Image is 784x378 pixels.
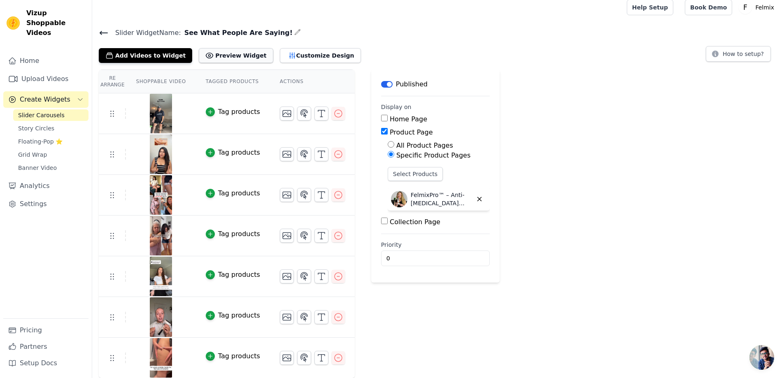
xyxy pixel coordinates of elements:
[149,257,172,296] img: tn-f6ba6ec613634ed986bbb7b7041f7962.png
[149,338,172,378] img: tn-335f9d6117af4902b22ca48b10c09212.png
[749,345,774,370] div: Відкритий чат
[206,148,260,158] button: Tag products
[149,216,172,255] img: tn-feff6dd45c704b8fb7ac9231a259ba30.png
[390,115,427,123] label: Home Page
[280,147,294,161] button: Change Thumbnail
[3,339,88,355] a: Partners
[3,196,88,212] a: Settings
[18,164,57,172] span: Banner Video
[280,48,361,63] button: Customize Design
[218,270,260,280] div: Tag products
[294,27,301,38] div: Edit Name
[270,70,355,93] th: Actions
[206,270,260,280] button: Tag products
[3,53,88,69] a: Home
[396,79,428,89] p: Published
[280,269,294,283] button: Change Thumbnail
[206,311,260,320] button: Tag products
[218,107,260,117] div: Tag products
[743,3,747,12] text: F
[390,128,433,136] label: Product Page
[280,310,294,324] button: Change Thumbnail
[18,151,47,159] span: Grid Wrap
[13,136,88,147] a: Floating-Pop ⭐
[218,351,260,361] div: Tag products
[218,311,260,320] div: Tag products
[706,46,771,62] button: How to setup?
[706,52,771,60] a: How to setup?
[26,8,85,38] span: Vizup Shoppable Videos
[109,28,181,38] span: Slider Widget Name:
[18,137,63,146] span: Floating-Pop ⭐
[206,188,260,198] button: Tag products
[3,322,88,339] a: Pricing
[18,111,65,119] span: Slider Carousels
[7,16,20,30] img: Vizup
[181,28,293,38] span: See What People Are Saying!
[13,162,88,174] a: Banner Video
[411,191,472,207] p: FelmixPro™ – Anti-[MEDICAL_DATA] Massager
[391,191,407,207] img: FelmixPro™ – Anti-Cellulite Massager
[13,109,88,121] a: Slider Carousels
[149,175,172,215] img: tn-b5e216bfb3e04415857580a8977b3334.png
[472,192,486,206] button: Delete widget
[280,188,294,202] button: Change Thumbnail
[218,188,260,198] div: Tag products
[381,241,490,249] label: Priority
[13,123,88,134] a: Story Circles
[99,48,192,63] button: Add Videos to Widget
[280,351,294,365] button: Change Thumbnail
[206,351,260,361] button: Tag products
[3,178,88,194] a: Analytics
[390,218,440,226] label: Collection Page
[218,229,260,239] div: Tag products
[3,91,88,108] button: Create Widgets
[126,70,195,93] th: Shoppable Video
[3,355,88,371] a: Setup Docs
[99,70,126,93] th: Re Arrange
[218,148,260,158] div: Tag products
[396,141,453,149] label: All Product Pages
[280,229,294,243] button: Change Thumbnail
[206,229,260,239] button: Tag products
[149,297,172,337] img: tn-7b79cc2b5417460abfcbeb095e0eec41.png
[388,167,443,181] button: Select Products
[196,70,270,93] th: Tagged Products
[206,107,260,117] button: Tag products
[13,149,88,160] a: Grid Wrap
[381,103,412,111] legend: Display on
[396,151,470,159] label: Specific Product Pages
[199,48,273,63] button: Preview Widget
[149,135,172,174] img: tn-3e8e63226bf240d9984fbfd21f2caa79.png
[280,107,294,121] button: Change Thumbnail
[20,95,70,104] span: Create Widgets
[3,71,88,87] a: Upload Videos
[18,124,54,132] span: Story Circles
[149,94,172,133] img: tn-74110d6d8748480cb5d743f2cef71dbc.png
